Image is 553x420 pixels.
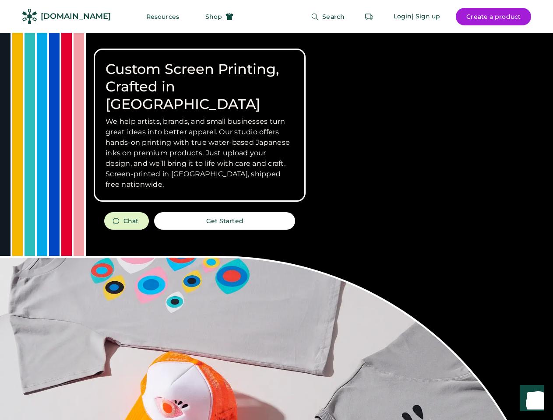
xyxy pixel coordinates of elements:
div: Login [394,12,412,21]
div: | Sign up [412,12,440,21]
button: Resources [136,8,190,25]
img: Rendered Logo - Screens [22,9,37,24]
h3: We help artists, brands, and small businesses turn great ideas into better apparel. Our studio of... [106,116,294,190]
h1: Custom Screen Printing, Crafted in [GEOGRAPHIC_DATA] [106,60,294,113]
button: Shop [195,8,244,25]
span: Shop [205,14,222,20]
button: Search [300,8,355,25]
button: Get Started [154,212,295,230]
iframe: Front Chat [511,381,549,418]
div: [DOMAIN_NAME] [41,11,111,22]
button: Retrieve an order [360,8,378,25]
button: Chat [104,212,149,230]
span: Search [322,14,345,20]
button: Create a product [456,8,531,25]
